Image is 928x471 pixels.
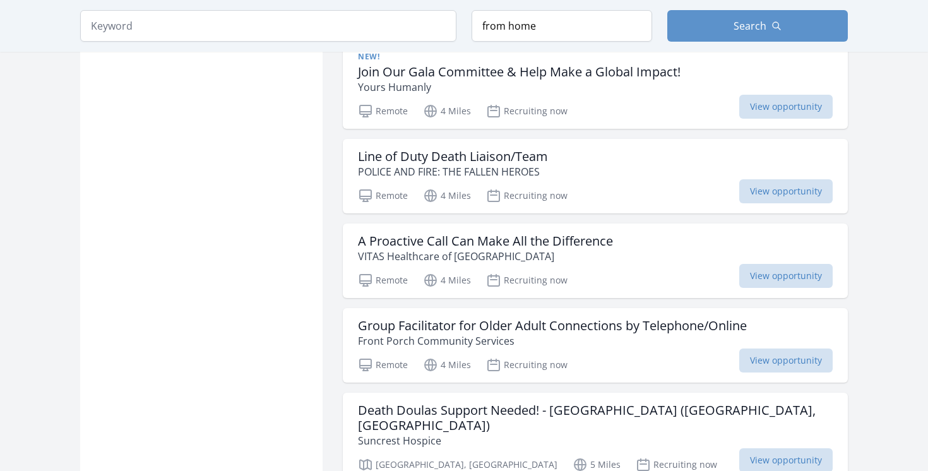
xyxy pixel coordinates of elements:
span: View opportunity [739,349,833,373]
span: View opportunity [739,95,833,119]
h3: Death Doulas Support Needed! - [GEOGRAPHIC_DATA] ([GEOGRAPHIC_DATA], [GEOGRAPHIC_DATA]) [358,403,833,433]
p: Remote [358,357,408,373]
button: Search [667,10,848,42]
p: 4 Miles [423,188,471,203]
p: Suncrest Hospice [358,433,833,448]
p: 4 Miles [423,273,471,288]
span: View opportunity [739,179,833,203]
p: 4 Miles [423,357,471,373]
span: Search [734,18,766,33]
span: View opportunity [739,264,833,288]
h3: Group Facilitator for Older Adult Connections by Telephone/Online [358,318,747,333]
p: Recruiting now [486,273,568,288]
a: New! Join Our Gala Committee & Help Make a Global Impact! Yours Humanly Remote 4 Miles Recruiting... [343,42,848,129]
p: Recruiting now [486,104,568,119]
h3: Line of Duty Death Liaison/Team [358,149,548,164]
p: Recruiting now [486,357,568,373]
a: Group Facilitator for Older Adult Connections by Telephone/Online Front Porch Community Services ... [343,308,848,383]
input: Location [472,10,652,42]
h3: Join Our Gala Committee & Help Make a Global Impact! [358,64,681,80]
a: Line of Duty Death Liaison/Team POLICE AND FIRE: THE FALLEN HEROES Remote 4 Miles Recruiting now ... [343,139,848,213]
p: Remote [358,104,408,119]
p: POLICE AND FIRE: THE FALLEN HEROES [358,164,548,179]
a: A Proactive Call Can Make All the Difference VITAS Healthcare of [GEOGRAPHIC_DATA] Remote 4 Miles... [343,224,848,298]
input: Keyword [80,10,456,42]
p: Recruiting now [486,188,568,203]
p: Remote [358,188,408,203]
span: New! [358,52,379,62]
p: Front Porch Community Services [358,333,747,349]
h3: A Proactive Call Can Make All the Difference [358,234,613,249]
p: Remote [358,273,408,288]
p: VITAS Healthcare of [GEOGRAPHIC_DATA] [358,249,613,264]
p: Yours Humanly [358,80,681,95]
p: 4 Miles [423,104,471,119]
